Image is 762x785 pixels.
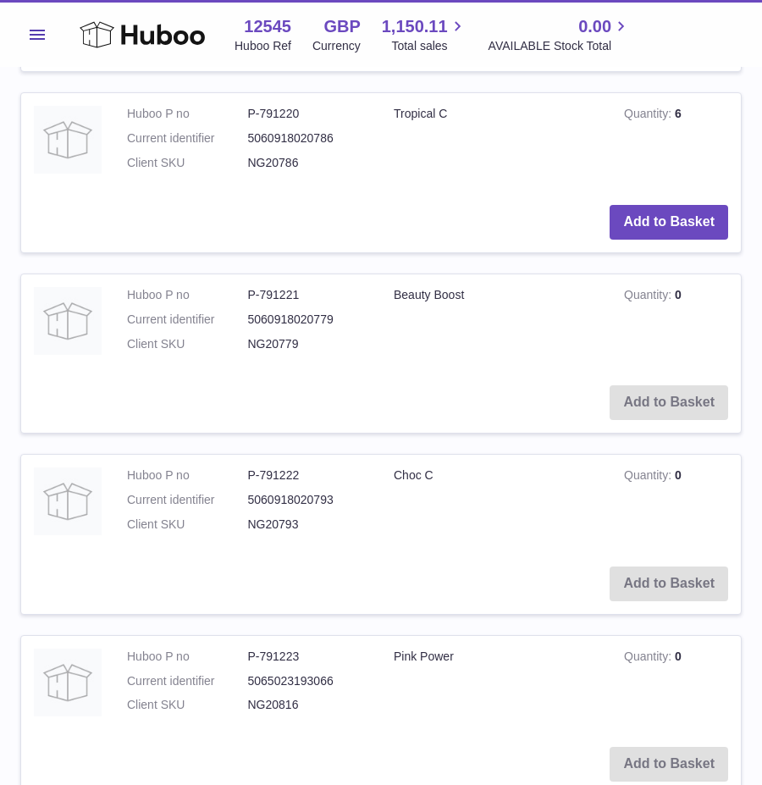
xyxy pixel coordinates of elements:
[244,15,291,38] strong: 12545
[248,130,369,146] dd: 5060918020786
[127,517,248,533] dt: Client SKU
[624,107,675,124] strong: Quantity
[248,312,369,328] dd: 5060918020779
[127,697,248,713] dt: Client SKU
[381,455,611,554] td: Choc C
[248,336,369,352] dd: NG20779
[624,288,675,306] strong: Quantity
[610,205,728,240] button: Add to Basket
[127,492,248,508] dt: Current identifier
[34,649,102,716] img: Pink Power
[611,636,741,735] td: 0
[312,38,361,54] div: Currency
[489,38,632,54] span: AVAILABLE Stock Total
[127,287,248,303] dt: Huboo P no
[248,106,369,122] dd: P-791220
[611,93,741,192] td: 6
[127,312,248,328] dt: Current identifier
[323,15,360,38] strong: GBP
[248,649,369,665] dd: P-791223
[381,274,611,373] td: Beauty Boost
[624,650,675,667] strong: Quantity
[248,155,369,171] dd: NG20786
[248,287,369,303] dd: P-791221
[34,106,102,174] img: Tropical C
[248,517,369,533] dd: NG20793
[391,38,467,54] span: Total sales
[127,336,248,352] dt: Client SKU
[127,649,248,665] dt: Huboo P no
[127,155,248,171] dt: Client SKU
[248,697,369,713] dd: NG20816
[235,38,291,54] div: Huboo Ref
[381,93,611,192] td: Tropical C
[382,15,448,38] span: 1,150.11
[34,287,102,355] img: Beauty Boost
[489,15,632,54] a: 0.00 AVAILABLE Stock Total
[127,673,248,689] dt: Current identifier
[611,455,741,554] td: 0
[382,15,467,54] a: 1,150.11 Total sales
[127,106,248,122] dt: Huboo P no
[248,492,369,508] dd: 5060918020793
[248,673,369,689] dd: 5065023193066
[127,130,248,146] dt: Current identifier
[127,467,248,484] dt: Huboo P no
[248,467,369,484] dd: P-791222
[611,274,741,373] td: 0
[34,467,102,535] img: Choc C
[381,636,611,735] td: Pink Power
[624,468,675,486] strong: Quantity
[578,15,611,38] span: 0.00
